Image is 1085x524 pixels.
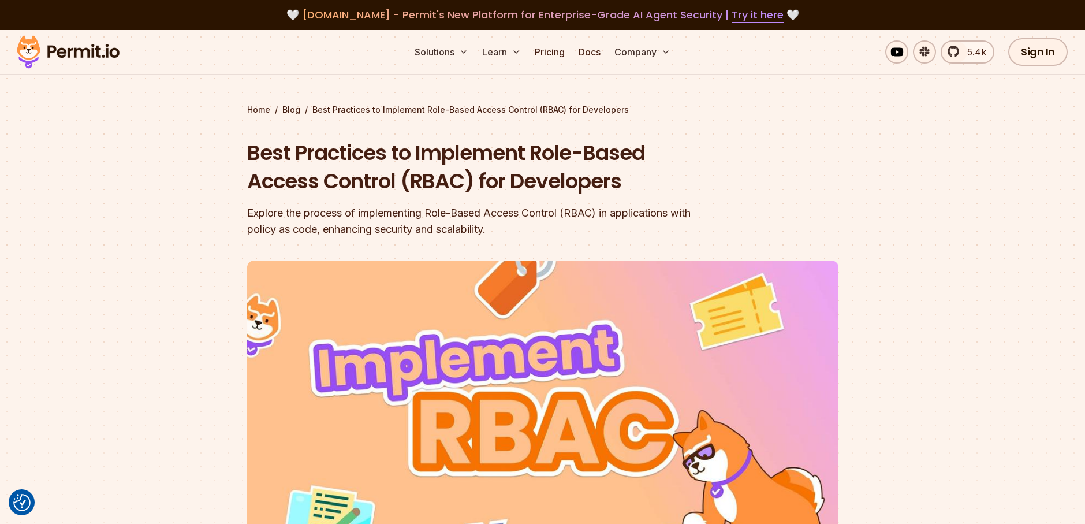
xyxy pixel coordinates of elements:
a: Blog [282,104,300,116]
img: Permit logo [12,32,125,72]
div: / / [247,104,838,116]
a: 5.4k [941,40,994,64]
a: Home [247,104,270,116]
button: Learn [478,40,525,64]
h1: Best Practices to Implement Role-Based Access Control (RBAC) for Developers [247,139,691,196]
span: [DOMAIN_NAME] - Permit's New Platform for Enterprise-Grade AI Agent Security | [302,8,784,22]
a: Sign In [1008,38,1068,66]
img: Revisit consent button [13,494,31,511]
button: Consent Preferences [13,494,31,511]
button: Company [610,40,675,64]
div: Explore the process of implementing Role-Based Access Control (RBAC) in applications with policy ... [247,205,691,237]
div: 🤍 🤍 [28,7,1057,23]
span: 5.4k [960,45,986,59]
button: Solutions [410,40,473,64]
a: Try it here [732,8,784,23]
a: Docs [574,40,605,64]
a: Pricing [530,40,569,64]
